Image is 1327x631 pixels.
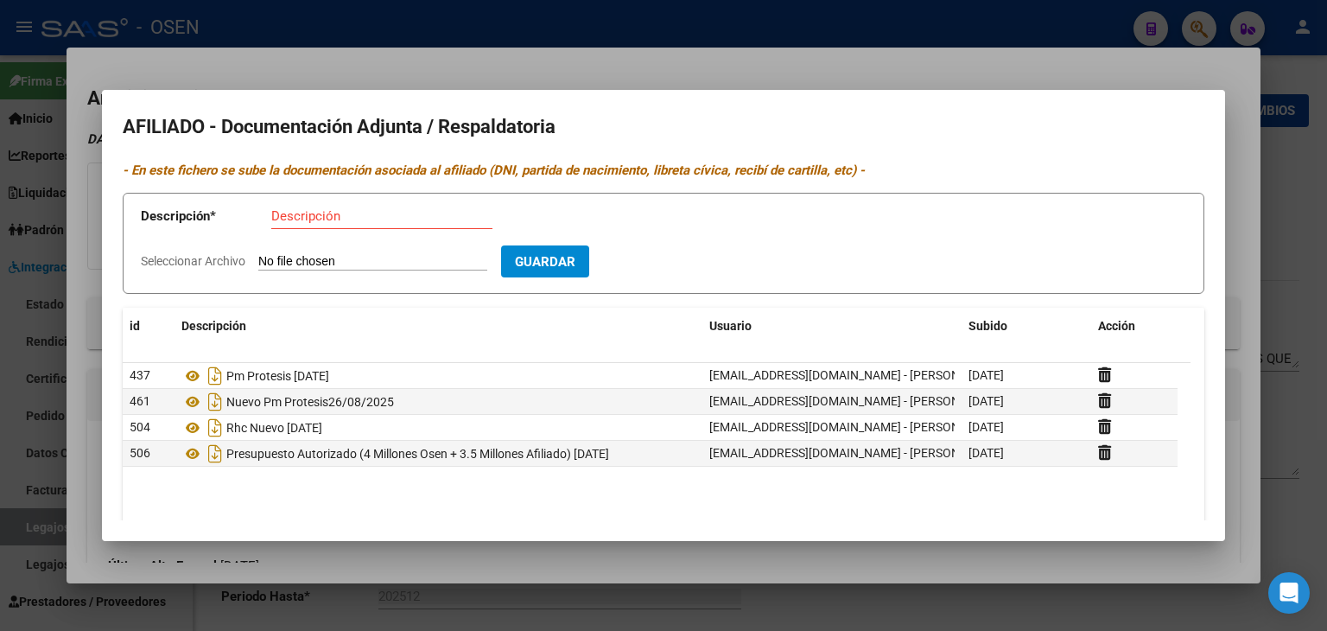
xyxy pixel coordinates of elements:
[181,319,246,333] span: Descripción
[226,421,322,435] span: Rhc Nuevo [DATE]
[968,319,1007,333] span: Subido
[709,420,1002,434] span: [EMAIL_ADDRESS][DOMAIN_NAME] - [PERSON_NAME]
[130,420,150,434] span: 504
[968,368,1004,382] span: [DATE]
[175,308,702,345] datatable-header-cell: Descripción
[226,369,329,383] span: Pm Protesis [DATE]
[962,308,1091,345] datatable-header-cell: Subido
[709,319,752,333] span: Usuario
[130,394,150,408] span: 461
[204,362,226,390] i: Descargar documento
[226,395,394,409] span: Nuevo Pm Protesis26/08/2025
[123,308,175,345] datatable-header-cell: id
[130,368,150,382] span: 437
[141,254,245,268] span: Seleccionar Archivo
[968,420,1004,434] span: [DATE]
[226,447,609,461] span: Presupuesto Autorizado (4 Millones Osen + 3.5 Millones Afiliado) [DATE]
[709,368,1002,382] span: [EMAIL_ADDRESS][DOMAIN_NAME] - [PERSON_NAME]
[1098,319,1135,333] span: Acción
[709,446,1002,460] span: [EMAIL_ADDRESS][DOMAIN_NAME] - [PERSON_NAME]
[141,207,271,226] p: Descripción
[204,440,226,468] i: Descargar documento
[515,254,575,270] span: Guardar
[130,319,140,333] span: id
[709,394,1002,408] span: [EMAIL_ADDRESS][DOMAIN_NAME] - [PERSON_NAME]
[1091,308,1178,345] datatable-header-cell: Acción
[123,111,1204,143] h2: AFILIADO - Documentación Adjunta / Respaldatoria
[501,245,589,277] button: Guardar
[123,163,865,178] i: - En este fichero se sube la documentación asociada al afiliado (DNI, partida de nacimiento, libr...
[968,446,1004,460] span: [DATE]
[968,394,1004,408] span: [DATE]
[130,446,150,460] span: 506
[1268,572,1310,614] div: Open Intercom Messenger
[204,388,226,416] i: Descargar documento
[204,414,226,442] i: Descargar documento
[702,308,962,345] datatable-header-cell: Usuario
